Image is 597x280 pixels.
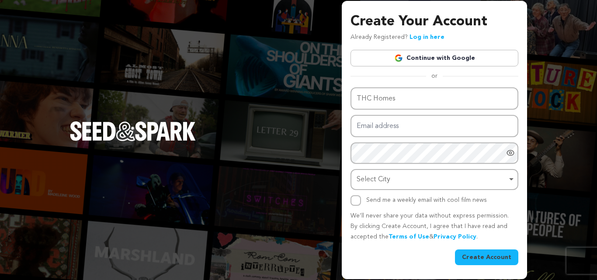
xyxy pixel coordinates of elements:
a: Terms of Use [389,234,429,240]
a: Seed&Spark Homepage [70,121,196,158]
h3: Create Your Account [351,11,518,32]
p: Already Registered? [351,32,444,43]
button: Create Account [455,249,518,265]
span: or [426,72,443,80]
input: Name [351,87,518,110]
img: Google logo [394,54,403,62]
input: Email address [351,115,518,137]
div: Select City [357,173,507,186]
a: Log in here [410,34,444,40]
a: Continue with Google [351,50,518,66]
p: We’ll never share your data without express permission. By clicking Create Account, I agree that ... [351,211,518,242]
a: Show password as plain text. Warning: this will display your password on the screen. [506,149,515,157]
img: Seed&Spark Logo [70,121,196,141]
a: Privacy Policy [434,234,476,240]
label: Send me a weekly email with cool film news [366,197,487,203]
